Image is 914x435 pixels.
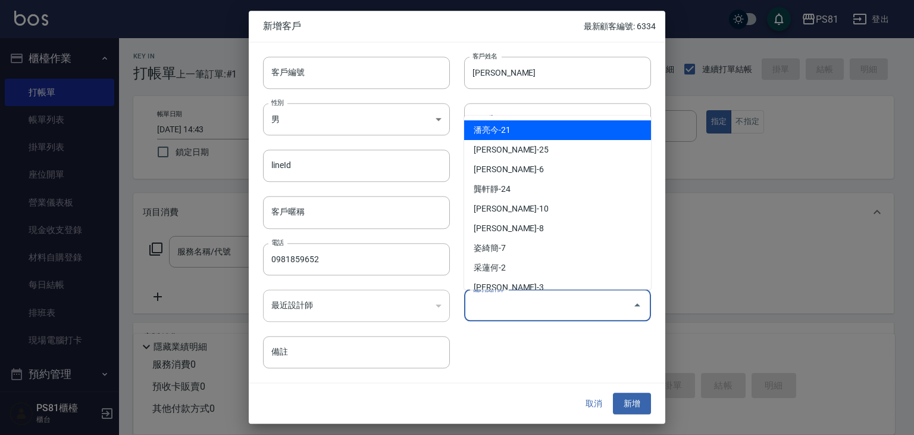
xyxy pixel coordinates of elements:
li: [PERSON_NAME]-3 [464,278,651,297]
button: 新增 [613,393,651,415]
li: [PERSON_NAME]-25 [464,140,651,160]
li: [PERSON_NAME]-10 [464,199,651,219]
label: 電話 [271,238,284,247]
li: 采蓮何-2 [464,258,651,278]
p: 最新顧客編號: 6334 [584,20,656,33]
li: 潘亮今-21 [464,120,651,140]
label: 客戶姓名 [472,51,497,60]
li: [PERSON_NAME]-8 [464,219,651,238]
button: Close [628,296,647,315]
div: 男 [263,103,450,135]
li: 龔軒靜-24 [464,179,651,199]
span: 新增客戶 [263,20,584,32]
button: 取消 [575,393,613,415]
li: [PERSON_NAME]-6 [464,160,651,179]
label: 偏好設計師 [472,284,503,293]
label: 性別 [271,98,284,107]
li: 姿綺簡-7 [464,238,651,258]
